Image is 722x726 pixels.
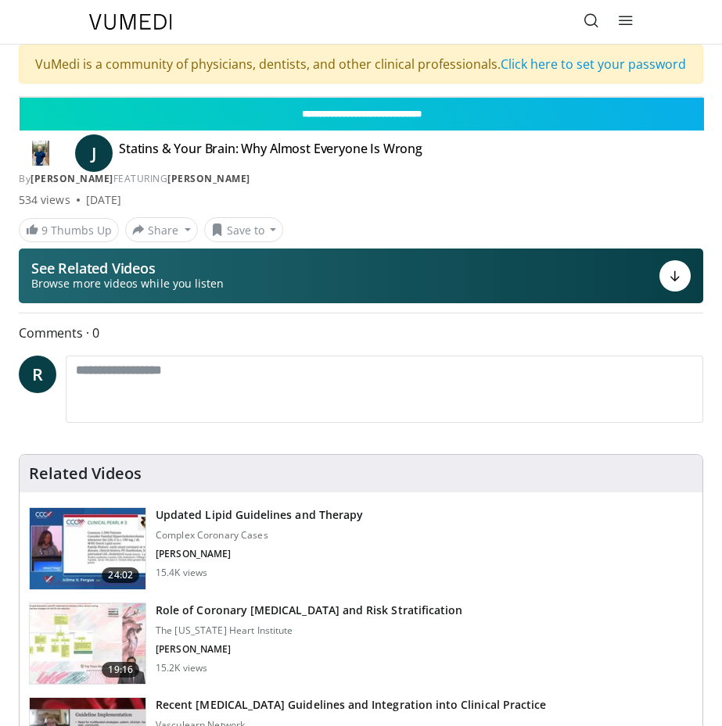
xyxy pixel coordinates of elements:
div: By FEATURING [19,172,703,186]
span: 534 views [19,192,70,208]
a: [PERSON_NAME] [167,172,250,185]
a: 24:02 Updated Lipid Guidelines and Therapy Complex Coronary Cases [PERSON_NAME] 15.4K views [29,507,693,590]
button: Save to [204,217,284,242]
p: [PERSON_NAME] [156,643,462,656]
p: The [US_STATE] Heart Institute [156,624,462,637]
span: 19:16 [102,662,139,678]
p: [PERSON_NAME] [156,548,363,560]
a: Click here to set your password [501,55,686,73]
h4: Related Videos [29,464,142,483]
button: Share [125,217,198,242]
a: J [75,134,113,172]
button: See Related Videos Browse more videos while you listen [19,249,703,303]
h3: Role of Coronary [MEDICAL_DATA] and Risk Stratification [156,603,462,618]
p: Complex Coronary Cases [156,529,363,542]
a: R [19,356,56,393]
img: 77f671eb-9394-4acc-bc78-a9f077f94e00.150x105_q85_crop-smart_upscale.jpg [30,508,145,589]
span: 24:02 [102,567,139,583]
img: VuMedi Logo [89,14,172,30]
img: 1efa8c99-7b8a-4ab5-a569-1c219ae7bd2c.150x105_q85_crop-smart_upscale.jpg [30,603,145,685]
a: 9 Thumbs Up [19,218,119,242]
p: See Related Videos [31,260,224,276]
span: 9 [41,223,48,238]
h4: Statins & Your Brain: Why Almost Everyone Is Wrong [119,141,422,166]
a: 19:16 Role of Coronary [MEDICAL_DATA] and Risk Stratification The [US_STATE] Heart Institute [PER... [29,603,693,685]
p: 15.4K views [156,567,207,579]
img: Dr. Jordan Rennicke [19,141,63,166]
span: Browse more videos while you listen [31,276,224,291]
div: VuMedi is a community of physicians, dentists, and other clinical professionals. [19,45,703,84]
span: Comments 0 [19,323,703,343]
div: [DATE] [86,192,121,208]
h3: Updated Lipid Guidelines and Therapy [156,507,363,523]
a: [PERSON_NAME] [31,172,113,185]
p: 15.2K views [156,662,207,674]
h3: Recent [MEDICAL_DATA] Guidelines and Integration into Clinical Practice [156,697,546,713]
